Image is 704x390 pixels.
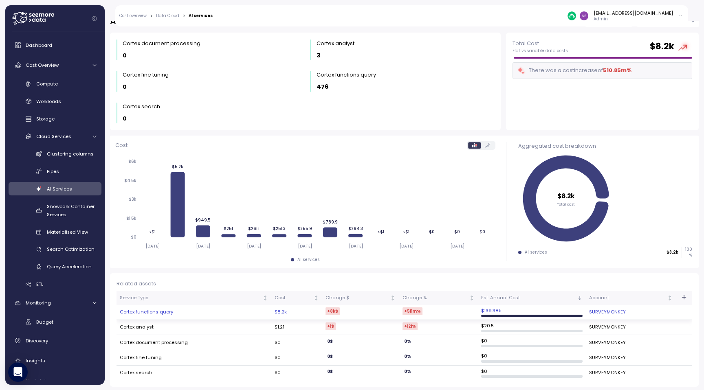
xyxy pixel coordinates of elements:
[298,243,312,249] tspan: [DATE]
[9,353,101,369] a: Insights
[399,243,414,249] tspan: [DATE]
[117,291,271,305] th: Service TypeNot sorted
[586,320,675,335] td: SURVEYMONKEY
[273,226,286,231] tspan: $251.3
[568,11,576,20] img: 687cba7b7af778e9efcde14e.PNG
[123,71,169,79] div: Cortex fine tuning
[429,229,434,234] tspan: $0
[586,350,675,365] td: SURVEYMONKEY
[172,164,183,169] tspan: $5.2k
[47,246,95,252] span: Search Optimization
[317,39,354,48] div: Cortex analyst
[123,114,127,123] p: 0
[403,368,413,375] div: 0 %
[9,77,101,91] a: Compute
[189,14,213,18] div: AI services
[589,294,665,302] div: Account
[478,320,586,335] td: $ 20.5
[126,216,136,221] tspan: $1.5k
[297,257,320,263] div: AI services
[9,260,101,274] a: Query Acceleration
[378,229,384,234] tspan: <$1
[326,294,389,302] div: Change $
[36,319,53,325] span: Budget
[26,300,51,306] span: Monitoring
[478,305,586,320] td: $ 139.38k
[469,295,475,301] div: Not sorted
[481,294,576,302] div: Est. Annual Cost
[47,263,92,270] span: Query Acceleration
[248,226,260,231] tspan: $261.1
[594,16,673,22] p: Admin
[117,366,271,380] td: Cortex search
[390,295,396,301] div: Not sorted
[145,243,159,249] tspan: [DATE]
[317,82,328,92] p: 476
[478,350,586,365] td: $ 0
[297,226,312,231] tspan: $255.9
[403,307,422,315] div: +511m %
[326,337,334,345] div: 0 $
[326,322,336,330] div: +1 $
[9,164,101,178] a: Pipes
[129,197,136,202] tspan: $3k
[117,280,692,288] div: Related assets
[603,66,631,74] div: 510.85m %
[149,229,155,234] tspan: <$1
[586,305,675,320] td: SURVEYMONKEY
[399,291,478,305] th: Change %Not sorted
[117,335,271,350] td: Cortex document processing
[9,278,101,291] a: ETL
[196,243,210,249] tspan: [DATE]
[667,295,673,301] div: Not sorted
[36,281,43,287] span: ETL
[47,151,94,157] span: Clustering columns
[403,353,413,360] div: 0 %
[262,295,268,301] div: Not sorted
[183,13,185,19] div: >
[271,305,322,320] td: $8.2k
[123,103,160,111] div: Cortex search
[480,229,485,234] tspan: $0
[348,226,363,231] tspan: $264.3
[123,82,127,92] p: 0
[326,353,334,360] div: 0 $
[247,243,261,249] tspan: [DATE]
[36,81,58,87] span: Compute
[110,15,157,27] h2: AI services
[9,243,101,256] a: Search Optimization
[9,199,101,221] a: Snowpark Container Services
[478,335,586,350] td: $ 0
[313,295,319,301] div: Not sorted
[123,39,200,48] div: Cortex document processing
[478,291,586,305] th: Est. Annual CostSorted descending
[326,307,340,315] div: +8k $
[36,98,61,105] span: Workloads
[26,357,45,364] span: Insights
[26,42,52,48] span: Dashboard
[9,37,101,53] a: Dashboard
[26,337,48,344] span: Discovery
[9,315,101,329] a: Budget
[9,182,101,195] a: AI Services
[195,217,211,222] tspan: $949.5
[586,335,675,350] td: SURVEYMONKEY
[586,291,675,305] th: AccountNot sorted
[89,15,99,22] button: Collapse navigation
[47,203,95,218] span: Snowpark Container Services
[454,229,460,234] tspan: $0
[36,133,71,140] span: Cloud Services
[667,250,678,255] p: $8.2k
[8,362,28,382] div: Open Intercom Messenger
[9,112,101,126] a: Storage
[36,116,55,122] span: Storage
[317,51,321,60] p: 3
[9,95,101,108] a: Workloads
[117,305,271,320] td: Cortex functions query
[9,225,101,239] a: Materialized View
[513,48,568,54] p: Flat vs variable data costs
[150,13,153,19] div: >
[47,186,72,192] span: AI Services
[271,320,322,335] td: $1.21
[317,71,376,79] div: Cortex functions query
